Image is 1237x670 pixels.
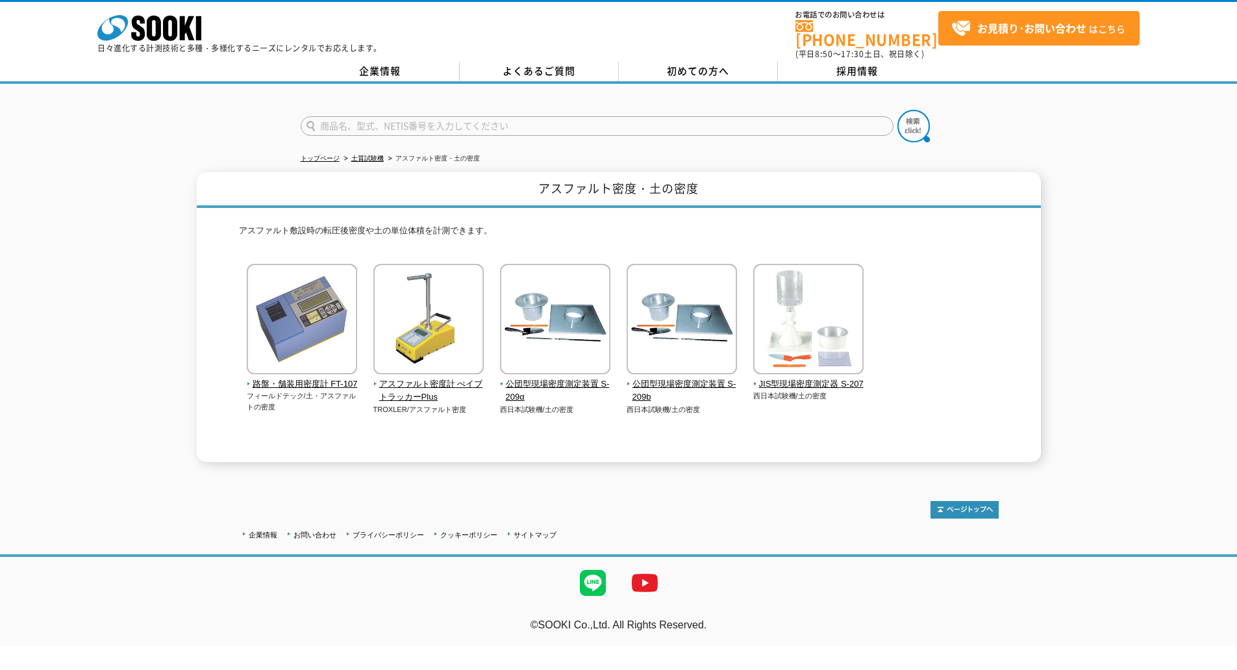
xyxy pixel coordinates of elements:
[753,365,864,391] a: JIS型現場密度測定器 S-207
[247,378,358,391] span: 路盤・舗装用密度計 FT-107
[500,365,611,404] a: 公団型現場密度測定装置 S-209α
[753,378,864,391] span: JIS型現場密度測定器 S-207
[460,62,619,81] a: よくあるご質問
[619,62,778,81] a: 初めての方へ
[301,155,340,162] a: トップページ
[778,62,937,81] a: 採用情報
[440,531,497,539] a: クッキーポリシー
[373,404,484,415] p: TROXLER/アスファルト密度
[567,557,619,609] img: LINE
[351,155,384,162] a: 土質試験機
[841,48,864,60] span: 17:30
[247,264,357,378] img: 路盤・舗装用密度計 FT-107
[386,152,480,166] li: アスファルト密度・土の密度
[247,391,358,412] p: フィールドテック/土・アスファルトの密度
[619,557,671,609] img: YouTube
[514,531,556,539] a: サイトマップ
[301,116,893,136] input: 商品名、型式、NETIS番号を入力してください
[795,20,938,47] a: [PHONE_NUMBER]
[197,172,1041,208] h1: アスファルト密度・土の密度
[931,501,999,519] img: トップページへ
[301,62,460,81] a: 企業情報
[353,531,424,539] a: プライバシーポリシー
[247,365,358,391] a: 路盤・舗装用密度計 FT-107
[249,531,277,539] a: 企業情報
[627,365,738,404] a: 公団型現場密度測定装置 S-209b
[667,64,729,78] span: 初めての方へ
[500,378,611,405] span: 公団型現場密度測定装置 S-209α
[627,404,738,415] p: 西日本試験機/土の密度
[795,11,938,19] span: お電話でのお問い合わせは
[239,224,999,244] p: アスファルト敷設時の転圧後密度や土の単位体積を計測できます。
[373,264,484,378] img: アスファルト密度計 ぺイブトラッカーPlus
[977,20,1086,36] strong: お見積り･お問い合わせ
[500,404,611,415] p: 西日本試験機/土の密度
[373,365,484,404] a: アスファルト密度計 ぺイブトラッカーPlus
[1187,633,1237,644] a: テストMail
[294,531,336,539] a: お問い合わせ
[795,48,924,60] span: (平日 ～ 土日、祝日除く)
[951,19,1125,38] span: はこちら
[753,264,864,378] img: JIS型現場密度測定器 S-207
[897,110,930,142] img: btn_search.png
[627,378,738,405] span: 公団型現場密度測定装置 S-209b
[97,44,382,52] p: 日々進化する計測技術と多種・多様化するニーズにレンタルでお応えします。
[815,48,833,60] span: 8:50
[753,391,864,402] p: 西日本試験機/土の密度
[373,378,484,405] span: アスファルト密度計 ぺイブトラッカーPlus
[500,264,610,378] img: 公団型現場密度測定装置 S-209α
[938,11,1140,45] a: お見積り･お問い合わせはこちら
[627,264,737,378] img: 公団型現場密度測定装置 S-209b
